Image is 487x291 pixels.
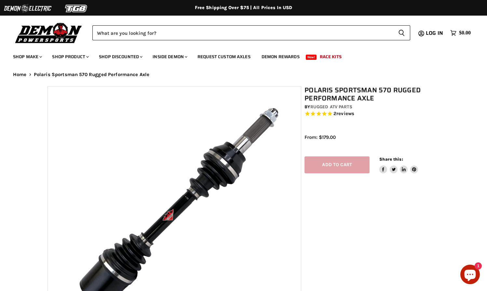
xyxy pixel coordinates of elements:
div: by [304,103,443,111]
span: reviews [336,111,354,117]
form: Product [92,25,410,40]
span: 2 reviews [333,111,354,117]
span: $0.00 [459,30,471,36]
input: Search [92,25,393,40]
a: Shop Product [47,50,93,63]
a: Race Kits [315,50,346,63]
aside: Share this: [379,156,418,174]
span: Log in [426,29,443,37]
a: Demon Rewards [257,50,304,63]
span: Share this: [379,157,403,162]
inbox-online-store-chat: Shopify online store chat [458,265,482,286]
img: Demon Electric Logo 2 [3,2,52,15]
img: TGB Logo 2 [52,2,101,15]
a: Request Custom Axles [193,50,255,63]
img: Demon Powersports [13,21,84,44]
a: Inside Demon [148,50,191,63]
span: Polaris Sportsman 570 Rugged Performance Axle [34,72,150,77]
ul: Main menu [8,47,469,63]
a: Log in [423,30,447,36]
a: Rugged ATV Parts [310,104,352,110]
span: New! [306,55,317,60]
a: $0.00 [447,28,474,38]
h1: Polaris Sportsman 570 Rugged Performance Axle [304,86,443,102]
a: Home [13,72,27,77]
button: Search [393,25,410,40]
span: Rated 5.0 out of 5 stars 2 reviews [304,111,443,117]
a: Shop Make [8,50,46,63]
span: From: $179.00 [304,134,336,140]
a: Shop Discounted [94,50,146,63]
